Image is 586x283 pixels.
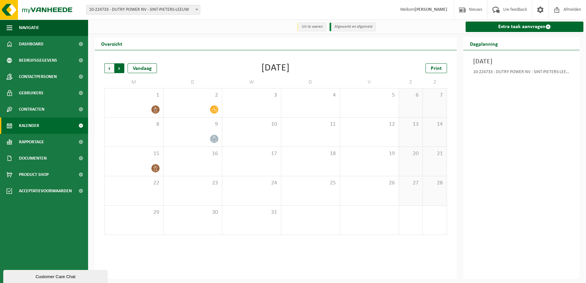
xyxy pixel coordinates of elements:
[285,180,337,187] span: 25
[225,92,278,99] span: 3
[343,180,395,187] span: 26
[19,20,39,36] span: Navigatie
[167,121,219,128] span: 9
[285,121,337,128] span: 11
[423,76,447,88] td: Z
[104,63,114,73] span: Vorige
[163,76,223,88] td: D
[19,101,44,118] span: Contracten
[402,121,419,128] span: 13
[426,150,443,157] span: 21
[343,121,395,128] span: 12
[466,22,584,32] a: Extra taak aanvragen
[402,150,419,157] span: 20
[399,76,423,88] td: Z
[19,52,57,69] span: Bedrijfsgegevens
[343,150,395,157] span: 19
[225,180,278,187] span: 24
[167,150,219,157] span: 16
[108,150,160,157] span: 15
[343,92,395,99] span: 5
[108,121,160,128] span: 8
[222,76,281,88] td: W
[86,5,200,14] span: 10-224733 - DUTRY POWER NV - SINT-PIETERS-LEEUW
[19,85,43,101] span: Gebruikers
[285,150,337,157] span: 18
[473,57,570,67] h3: [DATE]
[108,180,160,187] span: 22
[473,70,570,76] div: 10-224733 - DUTRY POWER NV - SINT-PIETERS-LEEUW
[104,76,163,88] td: M
[86,5,200,15] span: 10-224733 - DUTRY POWER NV - SINT-PIETERS-LEEUW
[167,180,219,187] span: 23
[19,166,49,183] span: Product Shop
[281,76,340,88] td: D
[285,92,337,99] span: 4
[19,36,43,52] span: Dashboard
[402,180,419,187] span: 27
[19,134,44,150] span: Rapportage
[402,92,419,99] span: 6
[431,66,442,71] span: Print
[415,7,447,12] strong: [PERSON_NAME]
[108,92,160,99] span: 1
[3,269,109,283] iframe: chat widget
[167,209,219,216] span: 30
[426,121,443,128] span: 14
[95,37,129,50] h2: Overzicht
[108,209,160,216] span: 29
[167,92,219,99] span: 2
[128,63,157,73] div: Vandaag
[426,180,443,187] span: 28
[19,69,57,85] span: Contactpersonen
[115,63,124,73] span: Volgende
[463,37,504,50] h2: Dagplanning
[19,150,47,166] span: Documenten
[225,121,278,128] span: 10
[225,150,278,157] span: 17
[425,63,447,73] a: Print
[340,76,399,88] td: V
[225,209,278,216] span: 31
[297,23,326,31] li: Uit te voeren
[426,92,443,99] span: 7
[19,183,72,199] span: Acceptatievoorwaarden
[19,118,39,134] span: Kalender
[261,63,290,73] div: [DATE]
[330,23,376,31] li: Afgewerkt en afgemeld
